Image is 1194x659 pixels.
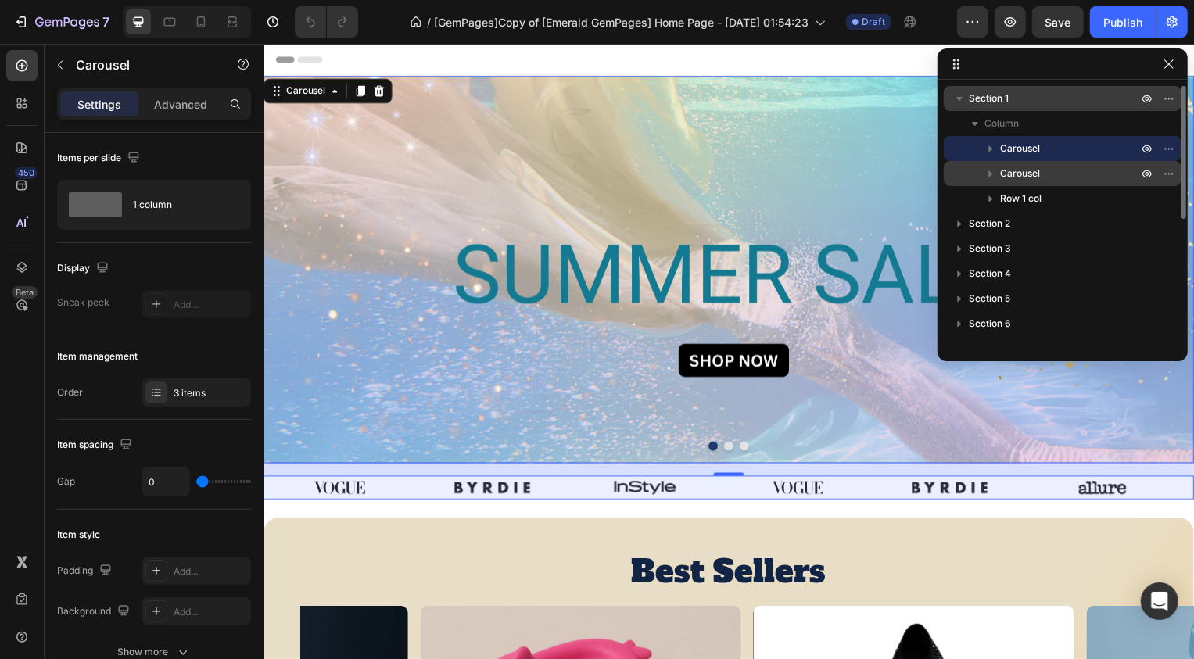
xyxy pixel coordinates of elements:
[862,15,885,29] span: Draft
[969,241,1011,256] span: Section 3
[15,167,38,179] div: 450
[449,401,458,410] button: Dot
[969,91,1009,106] span: Section 1
[1000,166,1040,181] span: Carousel
[76,56,209,74] p: Carousel
[346,435,423,460] img: gempages_534826193967383692-00671629-4b9d-4207-9291-42d54131be75.svg
[1045,16,1071,29] span: Save
[295,6,358,38] div: Undo/Redo
[808,435,884,460] img: gempages_534826193967383692-dba87d82-0bc7-4d05-aa5f-26f99d1dacd6.svg
[984,116,1019,131] span: Column
[192,435,269,460] img: gempages_534826193967383692-b58e837c-56a0-4b14-8415-d633382012fd.svg
[6,6,117,38] button: 7
[969,341,1010,356] span: Section 7
[427,14,431,30] span: /
[969,266,1011,281] span: Section 4
[969,316,1011,331] span: Section 6
[1000,141,1040,156] span: Carousel
[174,605,247,619] div: Add...
[57,561,115,582] div: Padding
[154,96,207,113] p: Advanced
[57,295,109,310] div: Sneak peek
[77,96,121,113] p: Settings
[12,286,38,299] div: Beta
[1090,6,1156,38] button: Publish
[174,386,247,400] div: 3 items
[102,13,109,31] p: 7
[500,435,577,460] img: gempages_534826193967383692-9eba036f-13ae-4ad5-9768-57d224005920.svg
[57,385,83,399] div: Order
[434,14,809,30] span: [GemPages]Copy of [Emerald GemPages] Home Page - [DATE] 01:54:23
[57,528,100,542] div: Item style
[1000,191,1042,206] span: Row 1 col
[38,510,901,554] h2: Best Sellers
[57,475,75,489] div: Gap
[1103,14,1142,30] div: Publish
[57,435,135,456] div: Item spacing
[969,216,1010,231] span: Section 2
[142,467,189,496] input: Auto
[1141,582,1178,620] div: Open Intercom Messenger
[20,41,66,55] div: Carousel
[57,148,143,169] div: Items per slide
[57,258,112,279] div: Display
[654,435,730,460] img: gempages_534826193967383692-b58e837c-56a0-4b14-8415-d633382012fd.svg
[133,187,228,223] div: 1 column
[464,401,474,410] button: Dot
[969,291,1010,306] span: Section 5
[57,349,138,364] div: Item management
[1032,6,1084,38] button: Save
[480,401,489,410] button: Dot
[57,601,133,622] div: Background
[38,435,115,460] img: gempages_534826193967383692-9eba036f-13ae-4ad5-9768-57d224005920.svg
[174,564,247,578] div: Add...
